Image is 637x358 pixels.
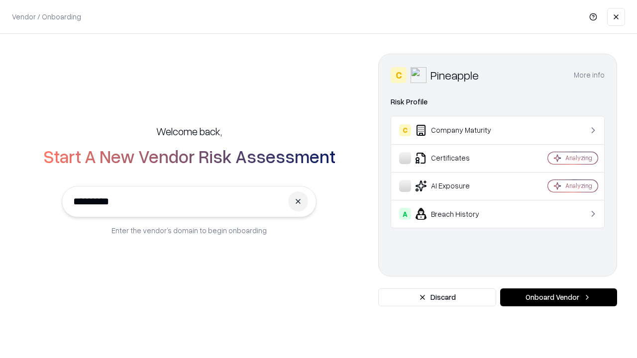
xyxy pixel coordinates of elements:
div: Analyzing [565,154,592,162]
button: Onboard Vendor [500,288,617,306]
div: Breach History [399,208,518,220]
button: Discard [378,288,496,306]
div: Analyzing [565,181,592,190]
button: More info [574,66,605,84]
h2: Start A New Vendor Risk Assessment [43,146,335,166]
p: Enter the vendor’s domain to begin onboarding [111,225,267,236]
div: Company Maturity [399,124,518,136]
div: AI Exposure [399,180,518,192]
h5: Welcome back, [156,124,222,138]
div: Risk Profile [391,96,605,108]
div: Pineapple [430,67,479,83]
div: C [391,67,407,83]
p: Vendor / Onboarding [12,11,81,22]
div: Certificates [399,152,518,164]
div: A [399,208,411,220]
div: C [399,124,411,136]
img: Pineapple [411,67,426,83]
